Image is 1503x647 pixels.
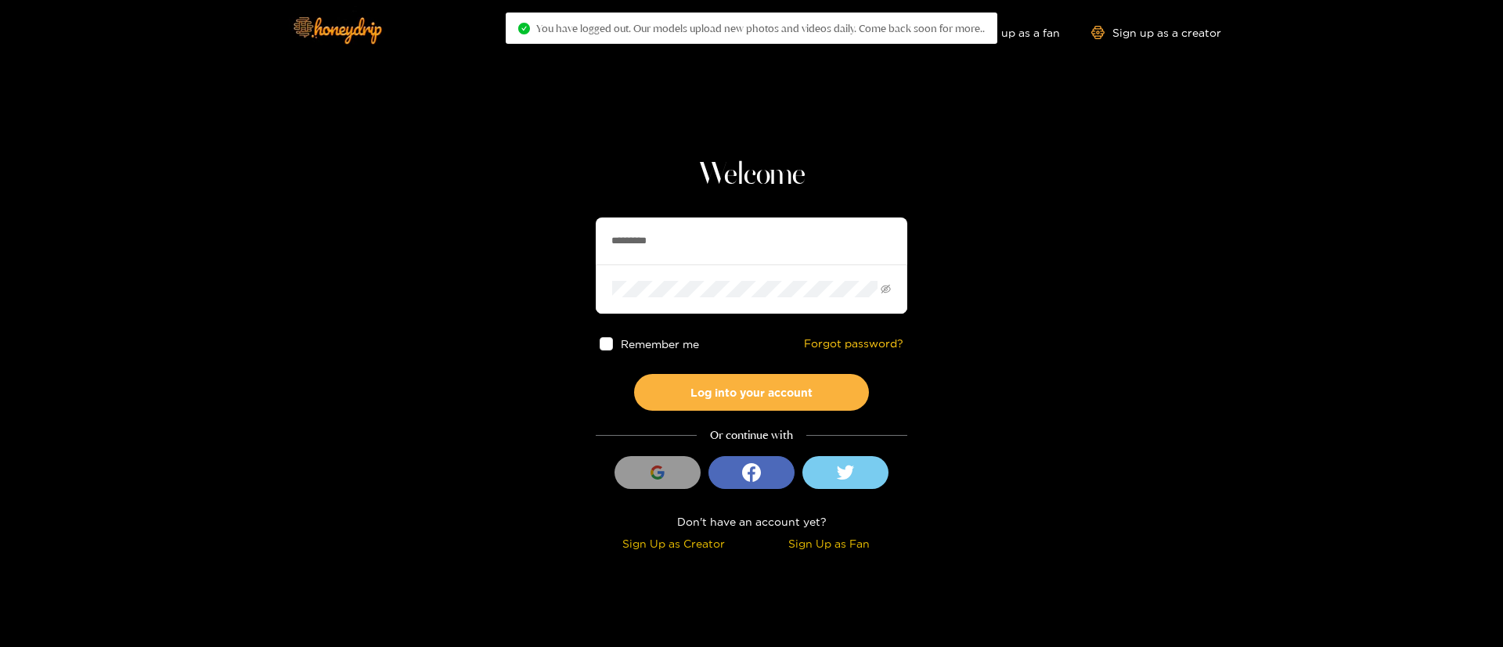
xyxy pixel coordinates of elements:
span: You have logged out. Our models upload new photos and videos daily. Come back soon for more.. [536,22,985,34]
div: Sign Up as Fan [755,534,903,552]
a: Sign up as a creator [1091,26,1221,39]
h1: Welcome [596,156,907,194]
a: Sign up as a fan [953,26,1060,39]
a: Forgot password? [804,337,903,350]
div: Don't have an account yet? [596,512,907,530]
span: check-circle [518,23,530,34]
div: Or continue with [596,426,907,444]
div: Sign Up as Creator [600,534,748,552]
button: Log into your account [634,374,869,411]
span: eye-invisible [881,284,891,294]
span: Remember me [621,338,699,350]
